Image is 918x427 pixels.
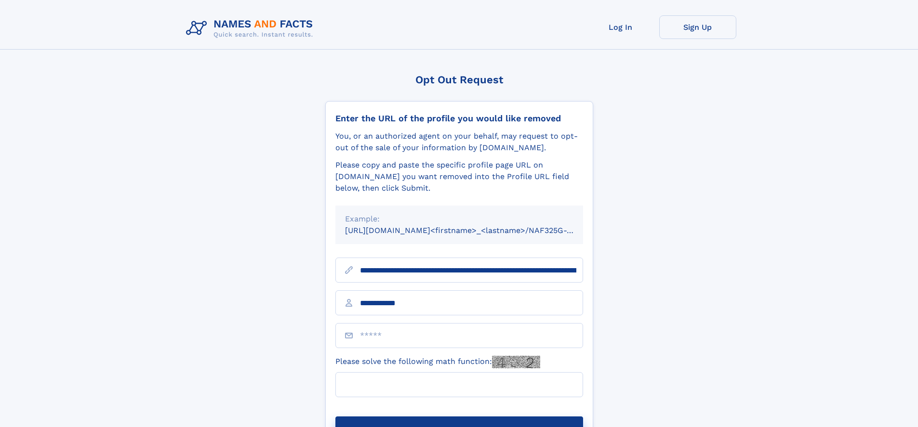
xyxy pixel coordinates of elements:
small: [URL][DOMAIN_NAME]<firstname>_<lastname>/NAF325G-xxxxxxxx [345,226,601,235]
div: Please copy and paste the specific profile page URL on [DOMAIN_NAME] you want removed into the Pr... [335,159,583,194]
div: Enter the URL of the profile you would like removed [335,113,583,124]
a: Sign Up [659,15,736,39]
img: Logo Names and Facts [182,15,321,41]
label: Please solve the following math function: [335,356,540,368]
div: Example: [345,213,573,225]
div: Opt Out Request [325,74,593,86]
a: Log In [582,15,659,39]
div: You, or an authorized agent on your behalf, may request to opt-out of the sale of your informatio... [335,130,583,154]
